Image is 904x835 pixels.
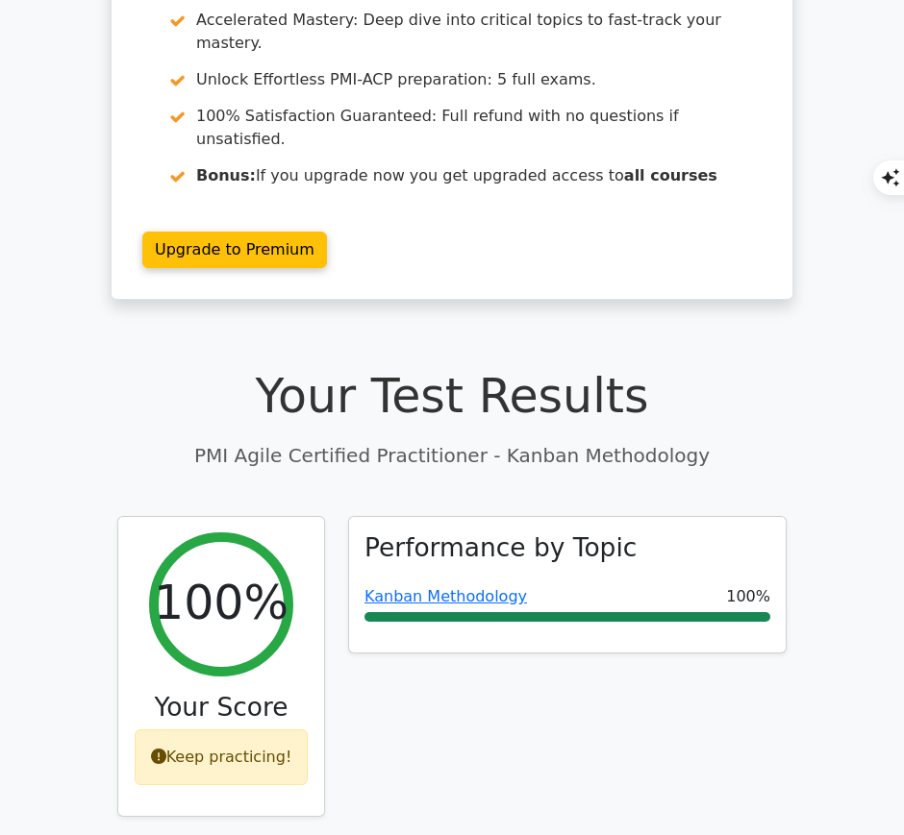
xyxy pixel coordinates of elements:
h1: Your Test Results [117,369,787,426]
a: Kanban Methodology [364,587,527,605]
h3: Performance by Topic [364,532,637,563]
a: Upgrade to Premium [142,232,327,268]
p: PMI Agile Certified Practitioner - Kanban Methodology [117,441,787,470]
div: Keep practicing! [135,729,309,785]
span: 100% [726,585,770,608]
h3: Your Score [134,692,309,723]
h2: 100% [154,576,289,632]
